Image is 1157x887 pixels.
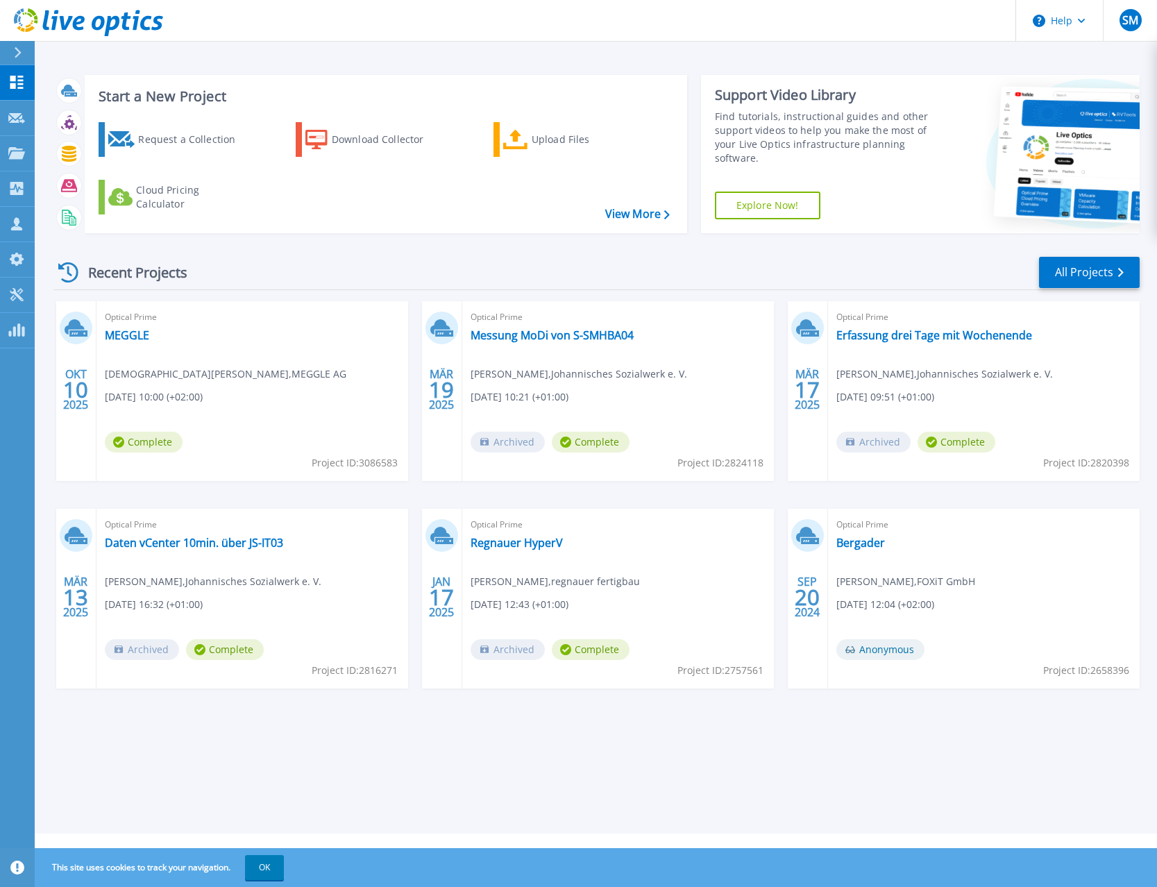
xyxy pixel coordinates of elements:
[836,536,885,550] a: Bergader
[99,180,253,214] a: Cloud Pricing Calculator
[312,663,398,678] span: Project ID: 2816271
[836,389,934,405] span: [DATE] 09:51 (+01:00)
[105,328,149,342] a: MEGGLE
[63,591,88,603] span: 13
[99,122,253,157] a: Request a Collection
[138,126,249,153] div: Request a Collection
[62,364,89,415] div: OKT 2025
[62,572,89,623] div: MÄR 2025
[1043,663,1129,678] span: Project ID: 2658396
[312,455,398,471] span: Project ID: 3086583
[471,310,766,325] span: Optical Prime
[105,366,346,382] span: [DEMOGRAPHIC_DATA][PERSON_NAME] , MEGGLE AG
[836,310,1131,325] span: Optical Prime
[428,364,455,415] div: MÄR 2025
[186,639,264,660] span: Complete
[605,208,670,221] a: View More
[105,310,400,325] span: Optical Prime
[794,364,820,415] div: MÄR 2025
[795,384,820,396] span: 17
[296,122,450,157] a: Download Collector
[1039,257,1140,288] a: All Projects
[1043,455,1129,471] span: Project ID: 2820398
[471,639,545,660] span: Archived
[105,432,183,453] span: Complete
[136,183,247,211] div: Cloud Pricing Calculator
[105,536,283,550] a: Daten vCenter 10min. über JS-IT03
[105,597,203,612] span: [DATE] 16:32 (+01:00)
[836,574,975,589] span: [PERSON_NAME] , FOXiT GmbH
[105,574,321,589] span: [PERSON_NAME] , Johannisches Sozialwerk e. V.
[836,366,1053,382] span: [PERSON_NAME] , Johannisches Sozialwerk e. V.
[99,89,669,104] h3: Start a New Project
[429,384,454,396] span: 19
[532,126,643,153] div: Upload Files
[836,432,911,453] span: Archived
[332,126,443,153] div: Download Collector
[552,432,630,453] span: Complete
[836,639,924,660] span: Anonymous
[794,572,820,623] div: SEP 2024
[1122,15,1138,26] span: SM
[53,255,206,289] div: Recent Projects
[836,597,934,612] span: [DATE] 12:04 (+02:00)
[471,432,545,453] span: Archived
[105,639,179,660] span: Archived
[471,389,568,405] span: [DATE] 10:21 (+01:00)
[471,574,640,589] span: [PERSON_NAME] , regnauer fertigbau
[471,536,563,550] a: Regnauer HyperV
[428,572,455,623] div: JAN 2025
[493,122,648,157] a: Upload Files
[677,663,763,678] span: Project ID: 2757561
[715,110,936,165] div: Find tutorials, instructional guides and other support videos to help you make the most of your L...
[105,517,400,532] span: Optical Prime
[471,366,687,382] span: [PERSON_NAME] , Johannisches Sozialwerk e. V.
[552,639,630,660] span: Complete
[715,192,820,219] a: Explore Now!
[836,328,1032,342] a: Erfassung drei Tage mit Wochenende
[429,591,454,603] span: 17
[471,597,568,612] span: [DATE] 12:43 (+01:00)
[677,455,763,471] span: Project ID: 2824118
[471,517,766,532] span: Optical Prime
[245,855,284,880] button: OK
[105,389,203,405] span: [DATE] 10:00 (+02:00)
[715,86,936,104] div: Support Video Library
[918,432,995,453] span: Complete
[836,517,1131,532] span: Optical Prime
[63,384,88,396] span: 10
[471,328,634,342] a: Messung MoDi von S-SMHBA04
[38,855,284,880] span: This site uses cookies to track your navigation.
[795,591,820,603] span: 20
